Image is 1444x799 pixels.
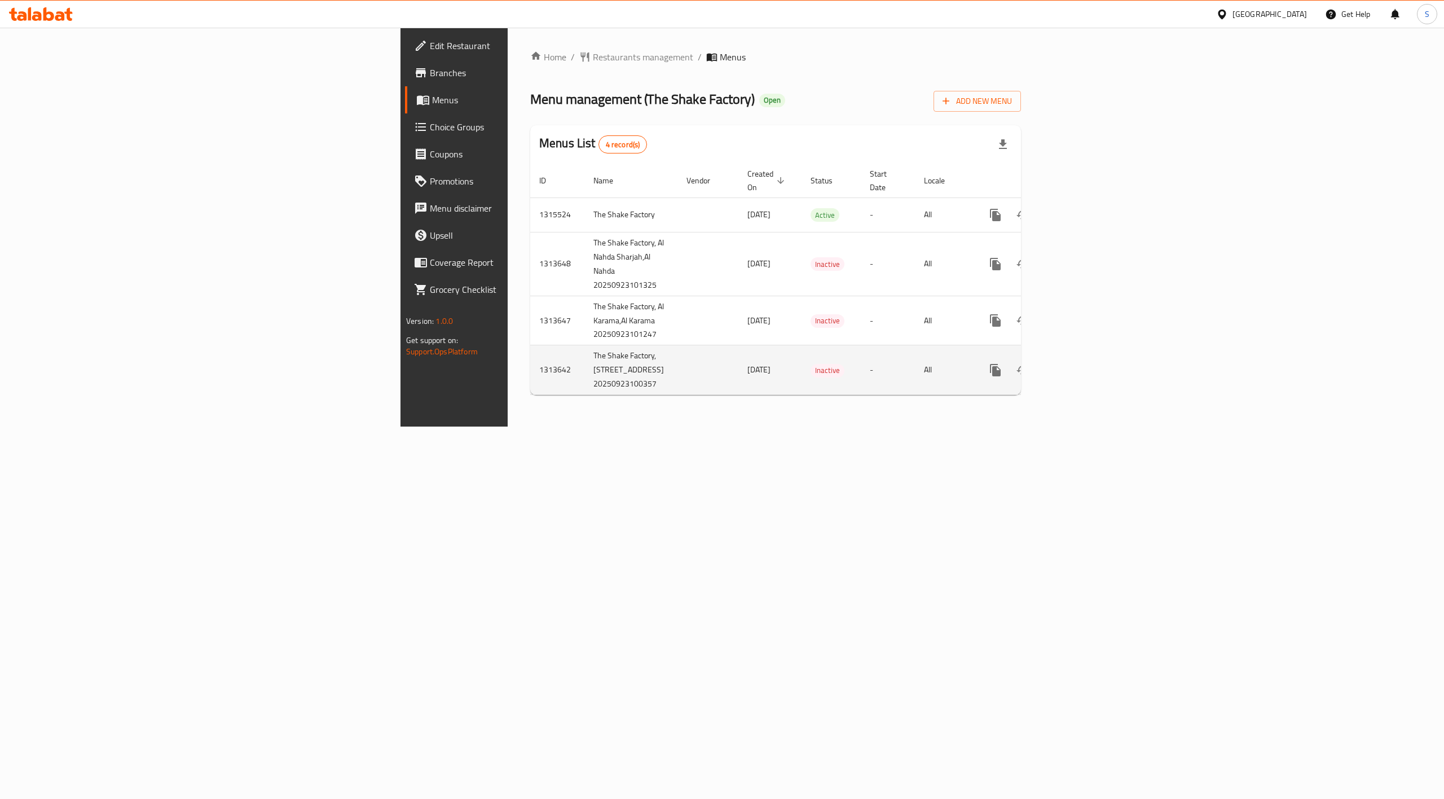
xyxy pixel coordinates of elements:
span: Coverage Report [430,256,633,269]
span: [DATE] [747,313,771,328]
a: Choice Groups [405,113,642,141]
span: Branches [430,66,633,80]
h2: Menus List [539,135,647,153]
div: Inactive [811,314,844,328]
div: Open [759,94,785,107]
span: Grocery Checklist [430,283,633,296]
span: Menu management ( The Shake Factory ) [530,86,755,112]
td: - [861,296,915,345]
td: - [861,197,915,232]
div: Total records count [598,135,648,153]
td: All [915,345,973,395]
button: Change Status [1009,307,1036,334]
td: - [861,232,915,296]
span: Menu disclaimer [430,201,633,215]
span: Menus [432,93,633,107]
span: Start Date [870,167,901,194]
span: Promotions [430,174,633,188]
td: All [915,296,973,345]
span: Upsell [430,229,633,242]
span: Choice Groups [430,120,633,134]
span: Edit Restaurant [430,39,633,52]
span: Add New Menu [943,94,1012,108]
span: Open [759,95,785,105]
button: more [982,307,1009,334]
button: Change Status [1009,201,1036,229]
a: Edit Restaurant [405,32,642,59]
div: Export file [989,131,1016,158]
span: S [1425,8,1429,20]
span: [DATE] [747,362,771,377]
span: Version: [406,314,434,328]
span: Coupons [430,147,633,161]
div: [GEOGRAPHIC_DATA] [1232,8,1307,20]
span: Created On [747,167,788,194]
a: Grocery Checklist [405,276,642,303]
span: Locale [924,174,959,187]
span: Get support on: [406,333,458,348]
th: Actions [973,164,1099,198]
a: Upsell [405,222,642,249]
a: Support.OpsPlatform [406,344,478,359]
nav: breadcrumb [530,50,1021,64]
li: / [698,50,702,64]
table: enhanced table [530,164,1099,396]
span: Inactive [811,314,844,327]
button: more [982,357,1009,384]
div: Inactive [811,257,844,271]
span: Vendor [686,174,725,187]
span: Status [811,174,847,187]
span: ID [539,174,561,187]
button: Change Status [1009,251,1036,278]
td: - [861,345,915,395]
div: Active [811,208,839,222]
span: 4 record(s) [599,139,647,150]
span: Menus [720,50,746,64]
span: [DATE] [747,256,771,271]
a: Menus [405,86,642,113]
td: All [915,232,973,296]
span: 1.0.0 [435,314,453,328]
span: Inactive [811,364,844,377]
a: Coverage Report [405,249,642,276]
a: Coupons [405,141,642,168]
a: Promotions [405,168,642,195]
span: Active [811,209,839,222]
button: Add New Menu [934,91,1021,112]
span: Restaurants management [593,50,693,64]
button: Change Status [1009,357,1036,384]
span: Name [593,174,628,187]
button: more [982,201,1009,229]
a: Branches [405,59,642,86]
button: more [982,251,1009,278]
td: All [915,197,973,232]
span: Inactive [811,258,844,271]
a: Menu disclaimer [405,195,642,222]
span: [DATE] [747,207,771,222]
